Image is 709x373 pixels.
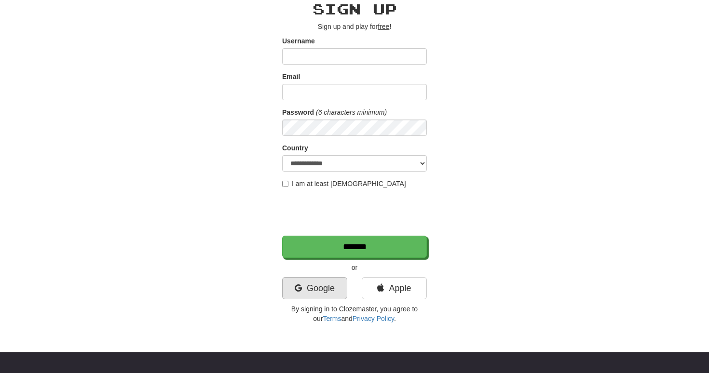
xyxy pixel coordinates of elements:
p: By signing in to Clozemaster, you agree to our and . [282,304,427,323]
em: (6 characters minimum) [316,108,387,116]
p: Sign up and play for ! [282,22,427,31]
a: Terms [323,315,341,322]
h2: Sign up [282,1,427,17]
a: Apple [362,277,427,299]
label: I am at least [DEMOGRAPHIC_DATA] [282,179,406,188]
label: Username [282,36,315,46]
label: Email [282,72,300,81]
iframe: reCAPTCHA [282,193,429,231]
a: Privacy Policy [353,315,394,322]
a: Google [282,277,347,299]
p: or [282,263,427,272]
input: I am at least [DEMOGRAPHIC_DATA] [282,181,288,187]
label: Country [282,143,308,153]
label: Password [282,107,314,117]
u: free [378,23,389,30]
